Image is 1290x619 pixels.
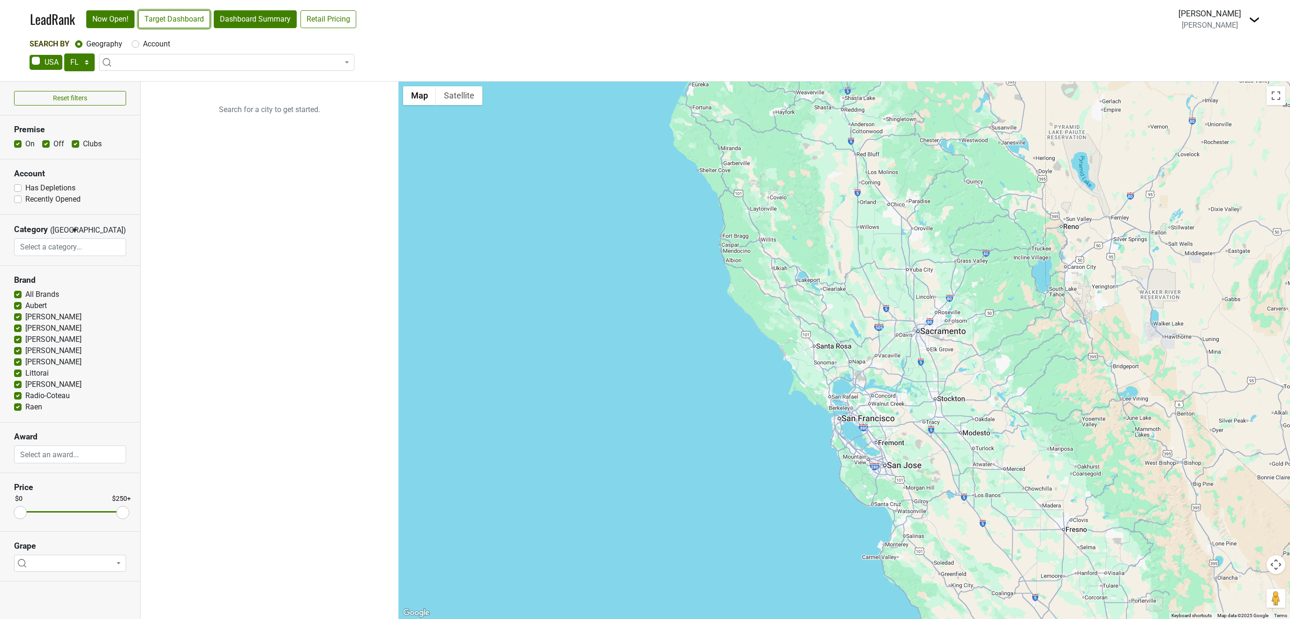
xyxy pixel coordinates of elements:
[25,390,70,401] label: Radio-Coteau
[214,10,297,28] a: Dashboard Summary
[25,323,82,334] label: [PERSON_NAME]
[15,445,125,463] input: Select an award...
[25,379,82,390] label: [PERSON_NAME]
[86,10,135,28] a: Now Open!
[83,138,102,150] label: Clubs
[138,10,210,28] a: Target Dashboard
[71,226,78,234] span: ▼
[14,432,126,442] h3: Award
[1249,14,1260,25] img: Dropdown Menu
[14,125,126,135] h3: Premise
[25,194,81,205] label: Recently Opened
[1217,613,1268,618] span: Map data ©2025 Google
[25,356,82,368] label: [PERSON_NAME]
[15,494,22,505] div: $0
[300,10,356,28] a: Retail Pricing
[53,138,64,150] label: Off
[15,238,125,256] input: Select a category...
[14,169,126,179] h3: Account
[50,225,69,238] span: ([GEOGRAPHIC_DATA])
[1267,589,1285,608] button: Drag Pegman onto the map to open Street View
[30,39,69,48] span: Search By
[112,494,131,505] div: $250+
[25,300,47,311] label: Aubert
[25,334,82,345] label: [PERSON_NAME]
[143,38,170,50] label: Account
[14,275,126,285] h3: Brand
[30,9,75,29] a: LeadRank
[25,182,75,194] label: Has Depletions
[1274,613,1287,618] a: Terms (opens in new tab)
[25,311,82,323] label: [PERSON_NAME]
[403,86,436,105] button: Show street map
[1267,555,1285,574] button: Map camera controls
[436,86,482,105] button: Show satellite imagery
[14,483,126,492] h3: Price
[25,138,35,150] label: On
[1182,21,1238,30] span: [PERSON_NAME]
[25,289,59,300] label: All Brands
[401,607,432,619] a: Open this area in Google Maps (opens a new window)
[1171,612,1212,619] button: Keyboard shortcuts
[1178,8,1241,20] div: [PERSON_NAME]
[141,82,398,138] p: Search for a city to get started.
[25,401,42,413] label: Raen
[86,38,122,50] label: Geography
[25,345,82,356] label: [PERSON_NAME]
[1267,86,1285,105] button: Toggle fullscreen view
[14,91,126,106] button: Reset filters
[14,541,126,551] h3: Grape
[14,225,48,234] h3: Category
[25,368,49,379] label: Littorai
[401,607,432,619] img: Google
